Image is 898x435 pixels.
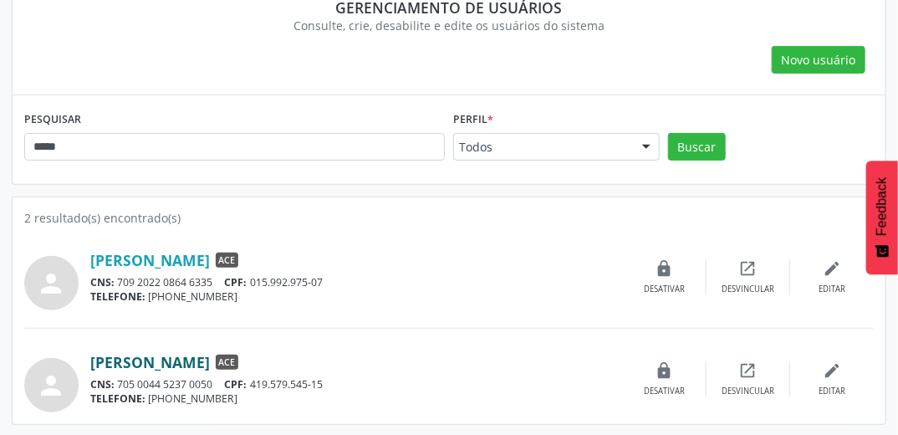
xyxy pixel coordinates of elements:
div: Desvincular [722,284,774,295]
span: Feedback [875,177,890,236]
i: open_in_new [739,259,758,278]
span: CNS: [90,377,115,391]
i: person [37,269,67,299]
button: Novo usuário [772,46,865,74]
div: Desativar [644,386,685,397]
div: Desativar [644,284,685,295]
label: Perfil [453,107,493,133]
button: Buscar [668,133,726,161]
div: Desvincular [722,386,774,397]
div: Editar [819,284,845,295]
span: ACE [216,253,238,268]
div: Consulte, crie, desabilite e edite os usuários do sistema [36,17,862,34]
i: edit [823,361,841,380]
button: Feedback - Mostrar pesquisa [866,161,898,274]
span: TELEFONE: [90,289,145,304]
i: edit [823,259,841,278]
i: open_in_new [739,361,758,380]
i: lock [656,361,674,380]
div: Editar [819,386,845,397]
span: CPF: [225,377,247,391]
div: 2 resultado(s) encontrado(s) [24,209,874,227]
i: lock [656,259,674,278]
div: 705 0044 5237 0050 419.579.545-15 [90,377,623,391]
span: Novo usuário [782,51,856,69]
span: TELEFONE: [90,391,145,406]
label: PESQUISAR [24,107,81,133]
a: [PERSON_NAME] [90,353,210,371]
span: Todos [459,139,625,156]
div: [PHONE_NUMBER] [90,391,623,406]
div: 709 2022 0864 6335 015.992.975-07 [90,275,623,289]
span: ACE [216,355,238,370]
a: [PERSON_NAME] [90,251,210,269]
span: CNS: [90,275,115,289]
span: CPF: [225,275,247,289]
div: [PHONE_NUMBER] [90,289,623,304]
